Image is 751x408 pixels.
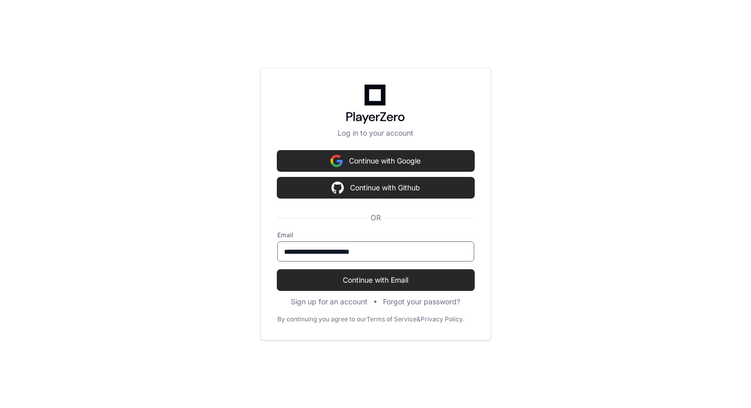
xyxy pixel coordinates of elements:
p: Log in to your account [277,128,474,138]
a: Privacy Policy. [421,315,464,323]
div: By continuing you agree to our [277,315,366,323]
span: Continue with Email [277,275,474,285]
button: Continue with Email [277,270,474,290]
label: Email [277,231,474,239]
button: Continue with Google [277,151,474,171]
span: OR [366,213,385,223]
div: & [416,315,421,323]
a: Terms of Service [366,315,416,323]
img: Sign in with google [330,151,343,171]
img: Sign in with google [331,177,344,198]
button: Forgot your password? [383,297,460,307]
button: Continue with Github [277,177,474,198]
button: Sign up for an account [291,297,368,307]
